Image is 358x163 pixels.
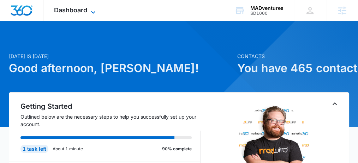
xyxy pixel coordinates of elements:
[330,100,339,108] button: Toggle Collapse
[237,60,349,77] h1: You have 465 contacts
[20,113,200,128] p: Outlined below are the necessary steps to help you successfully set up your account.
[162,146,192,152] p: 90% complete
[20,145,48,153] div: 1 task left
[237,52,349,60] p: Contacts
[9,52,233,60] p: [DATE] is [DATE]
[54,6,87,14] span: Dashboard
[9,60,233,77] h1: Good afternoon, [PERSON_NAME]!
[250,11,284,16] div: account id
[53,146,83,152] p: About 1 minute
[20,101,200,112] h2: Getting Started
[250,5,284,11] div: account name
